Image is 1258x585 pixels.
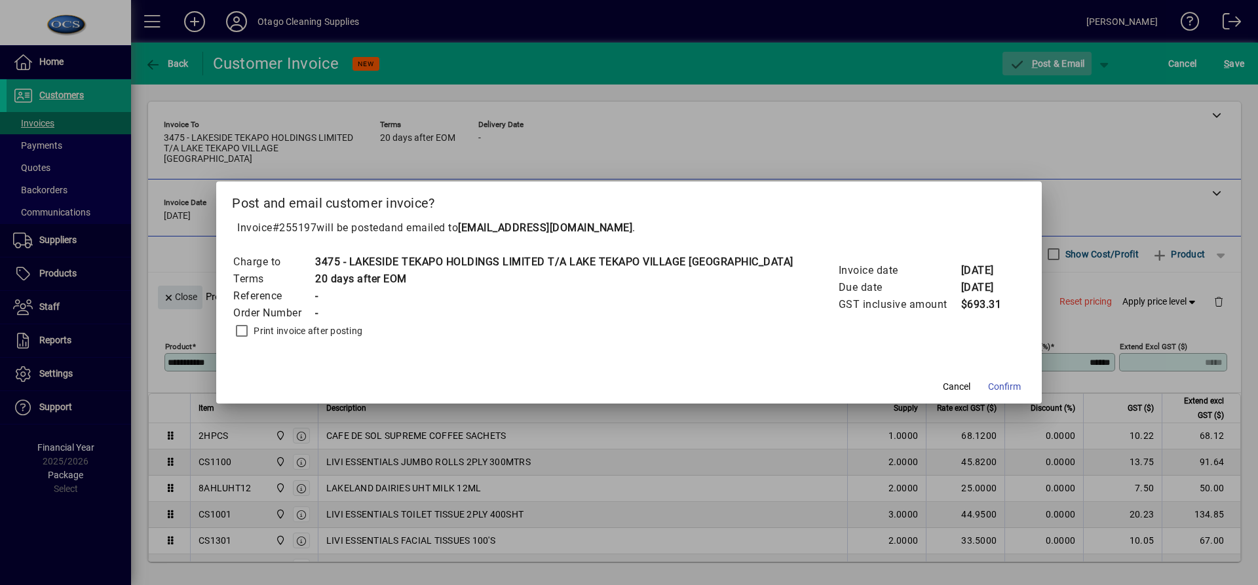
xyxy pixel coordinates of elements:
td: Terms [233,271,314,288]
td: 20 days after EOM [314,271,793,288]
label: Print invoice after posting [251,324,362,337]
span: #255197 [273,221,317,234]
td: [DATE] [961,279,1013,296]
td: 3475 - LAKESIDE TEKAPO HOLDINGS LIMITED T/A LAKE TEKAPO VILLAGE [GEOGRAPHIC_DATA] [314,254,793,271]
td: Invoice date [838,262,961,279]
button: Cancel [936,375,978,398]
span: Confirm [988,380,1021,394]
p: Invoice will be posted . [232,220,1026,236]
td: $693.31 [961,296,1013,313]
td: GST inclusive amount [838,296,961,313]
td: Reference [233,288,314,305]
td: [DATE] [961,262,1013,279]
td: Charge to [233,254,314,271]
td: Order Number [233,305,314,322]
td: - [314,288,793,305]
b: [EMAIL_ADDRESS][DOMAIN_NAME] [458,221,632,234]
span: and emailed to [385,221,632,234]
td: - [314,305,793,322]
button: Confirm [983,375,1026,398]
td: Due date [838,279,961,296]
span: Cancel [943,380,970,394]
h2: Post and email customer invoice? [216,181,1042,219]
